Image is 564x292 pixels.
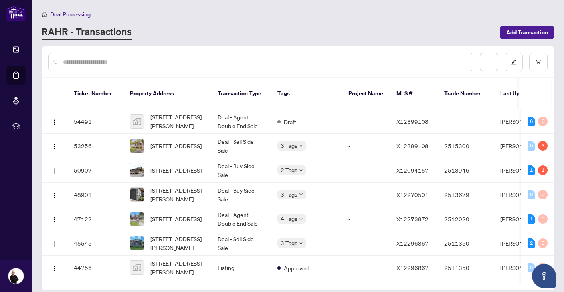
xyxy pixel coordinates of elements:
span: X12296867 [396,240,429,247]
span: [STREET_ADDRESS][PERSON_NAME] [150,113,205,130]
span: down [299,193,303,197]
td: Deal - Agent Double End Sale [211,109,271,134]
td: - [342,183,390,207]
button: Logo [48,261,61,274]
span: down [299,144,303,148]
th: Tags [271,78,342,109]
span: download [486,59,492,65]
th: Project Name [342,78,390,109]
div: 0 [538,214,548,224]
span: down [299,168,303,172]
img: thumbnail-img [130,236,144,250]
td: Deal - Agent Double End Sale [211,207,271,231]
td: - [342,231,390,256]
th: Transaction Type [211,78,271,109]
span: edit [511,59,517,65]
span: [STREET_ADDRESS] [150,215,202,223]
td: [PERSON_NAME] [494,256,554,280]
button: Logo [48,237,61,250]
span: [STREET_ADDRESS][PERSON_NAME] [150,234,205,252]
span: down [299,241,303,245]
div: 1 [538,165,548,175]
span: Approved [284,264,309,272]
img: logo [6,6,26,21]
td: 48901 [67,183,123,207]
td: [PERSON_NAME] [494,231,554,256]
img: Logo [51,241,58,247]
span: down [299,217,303,221]
button: filter [529,53,548,71]
button: Logo [48,164,61,177]
td: 53256 [67,134,123,158]
span: filter [536,59,541,65]
img: thumbnail-img [130,115,144,128]
button: edit [505,53,523,71]
td: - [342,207,390,231]
td: Deal - Buy Side Sale [211,158,271,183]
td: [PERSON_NAME] [494,158,554,183]
td: - [342,134,390,158]
td: [PERSON_NAME] [494,183,554,207]
div: 1 [528,165,535,175]
td: [PERSON_NAME] [494,207,554,231]
div: 3 [538,141,548,151]
span: home [42,12,47,17]
div: 2 [528,238,535,248]
th: Last Updated By [494,78,554,109]
span: X12399108 [396,142,429,149]
td: 54491 [67,109,123,134]
button: Logo [48,115,61,128]
td: - [342,158,390,183]
span: 4 Tags [281,214,297,223]
th: Ticket Number [67,78,123,109]
img: Logo [51,143,58,150]
span: 3 Tags [281,238,297,248]
td: - [438,109,494,134]
td: Listing [211,256,271,280]
td: - [342,256,390,280]
button: download [480,53,498,71]
td: 2511350 [438,231,494,256]
td: [PERSON_NAME] [494,134,554,158]
button: Open asap [532,264,556,288]
td: 50907 [67,158,123,183]
button: Logo [48,139,61,152]
td: Deal - Sell Side Sale [211,134,271,158]
img: thumbnail-img [130,212,144,226]
div: 1 [528,214,535,224]
div: 0 [538,263,548,272]
th: Trade Number [438,78,494,109]
img: Logo [51,265,58,272]
td: - [342,109,390,134]
td: 2513679 [438,183,494,207]
div: 0 [528,190,535,199]
span: X12296867 [396,264,429,271]
span: Add Transaction [506,26,548,39]
img: thumbnail-img [130,163,144,177]
img: Logo [51,217,58,223]
span: Deal Processing [50,11,91,18]
div: 0 [528,263,535,272]
span: X12094157 [396,167,429,174]
td: 47122 [67,207,123,231]
th: Property Address [123,78,211,109]
img: thumbnail-img [130,188,144,201]
img: Logo [51,168,58,174]
td: Deal - Buy Side Sale [211,183,271,207]
img: Profile Icon [8,268,24,284]
td: 2515300 [438,134,494,158]
td: 45545 [67,231,123,256]
td: [PERSON_NAME] [494,109,554,134]
a: RAHR - Transactions [42,25,132,40]
button: Logo [48,213,61,225]
div: 0 [538,238,548,248]
td: 2512020 [438,207,494,231]
span: [STREET_ADDRESS] [150,166,202,175]
th: MLS # [390,78,438,109]
div: 0 [538,190,548,199]
span: X12273872 [396,215,429,222]
span: X12270501 [396,191,429,198]
td: 44756 [67,256,123,280]
span: 3 Tags [281,141,297,150]
span: 2 Tags [281,165,297,175]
